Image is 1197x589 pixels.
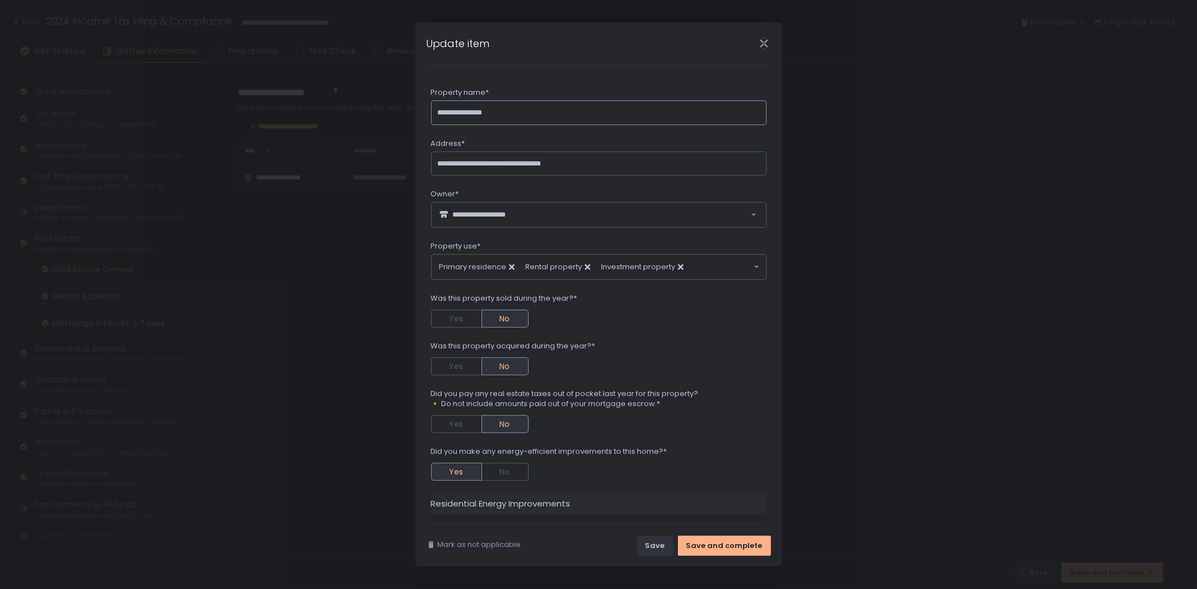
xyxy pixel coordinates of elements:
input: Search for option [695,261,753,273]
button: Yes [431,415,481,433]
button: No [481,357,529,375]
button: Save and complete [678,536,771,556]
button: Yes [431,310,481,328]
button: Yes [431,463,482,481]
span: Did you make any energy-efficient improvements to this home?* [431,447,667,457]
span: 🔸 Do not include amounts paid out of your mortgage escrow.* [431,399,699,409]
span: Was this property sold during the year?* [431,293,577,303]
div: Search for option [432,255,766,279]
strong: Residential Energy Improvements [431,498,571,509]
div: Save and complete [686,541,763,551]
button: Save [637,536,673,556]
span: Address* [431,139,465,149]
span: Was this property acquired during the year?* [431,341,595,351]
h1: Update item [426,36,490,51]
span: Rental property [526,261,602,273]
span: Did you pay any real estate taxes out of pocket last year for this property? [431,389,699,399]
button: Deselect Investment property [678,264,684,270]
input: Search for option [525,209,750,220]
div: Close [746,37,782,50]
span: Investment property [602,261,695,273]
span: Owner* [431,189,459,199]
span: Mark as not applicable [438,540,521,550]
button: Deselect Primary residence [509,264,515,270]
button: Mark as not applicable [426,540,521,550]
button: Yes [431,357,481,375]
span: Primary residence [439,261,526,273]
span: Property use* [431,241,481,251]
button: No [482,463,529,481]
div: Save [645,541,665,551]
span: Property name* [431,88,489,98]
button: Deselect Rental property [585,264,590,270]
button: No [481,415,529,433]
button: No [481,310,529,328]
div: Search for option [432,203,766,227]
